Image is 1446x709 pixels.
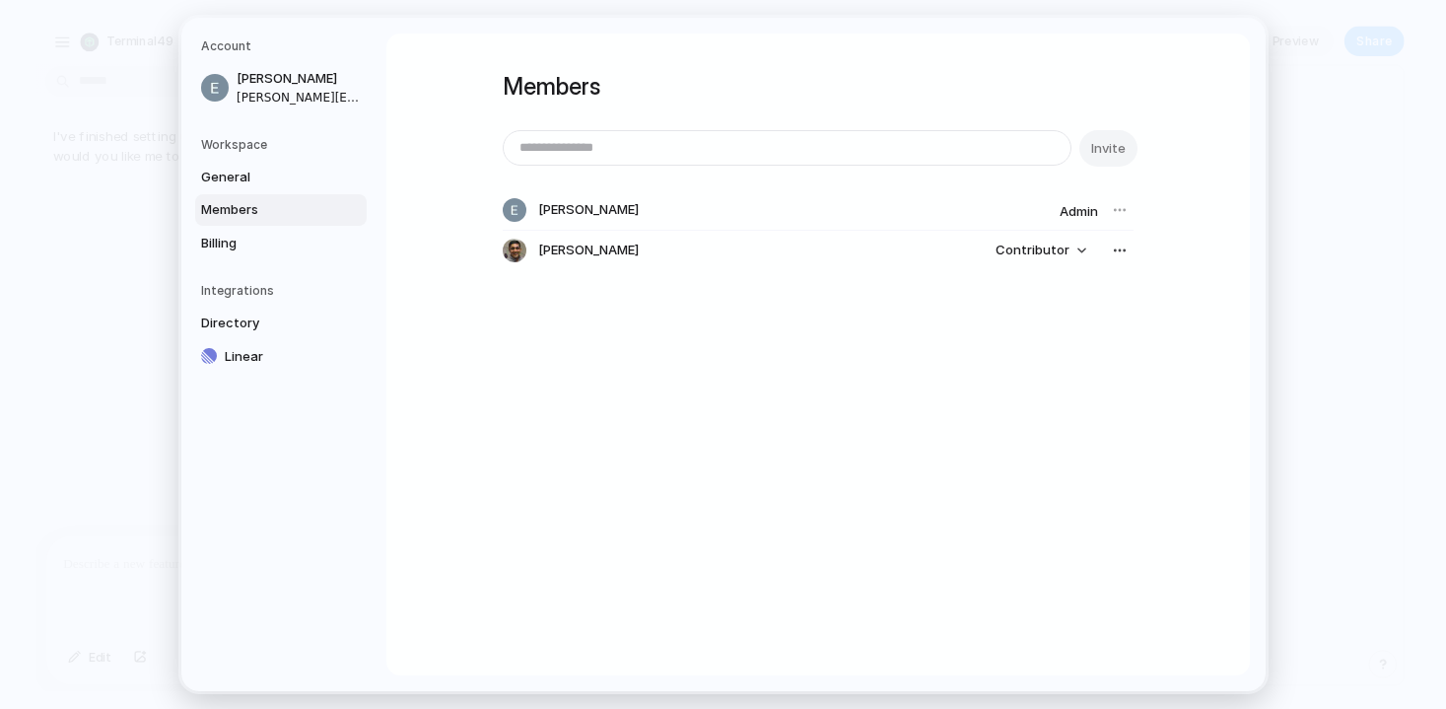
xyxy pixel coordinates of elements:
[984,237,1098,264] button: Contributor
[237,69,363,89] span: [PERSON_NAME]
[201,37,367,55] h5: Account
[225,346,351,366] span: Linear
[996,241,1069,260] span: Contributor
[195,340,367,372] a: Linear
[201,200,327,220] span: Members
[195,63,367,112] a: [PERSON_NAME][PERSON_NAME][EMAIL_ADDRESS][PERSON_NAME][DOMAIN_NAME]
[201,282,367,300] h5: Integrations
[201,167,327,186] span: General
[195,161,367,192] a: General
[195,308,367,339] a: Directory
[538,241,639,260] span: [PERSON_NAME]
[195,227,367,258] a: Billing
[538,200,639,220] span: [PERSON_NAME]
[195,194,367,226] a: Members
[201,233,327,252] span: Billing
[1060,203,1098,219] span: Admin
[503,69,1134,105] h1: Members
[201,314,327,333] span: Directory
[201,135,367,153] h5: Workspace
[237,88,363,106] span: [PERSON_NAME][EMAIL_ADDRESS][PERSON_NAME][DOMAIN_NAME]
